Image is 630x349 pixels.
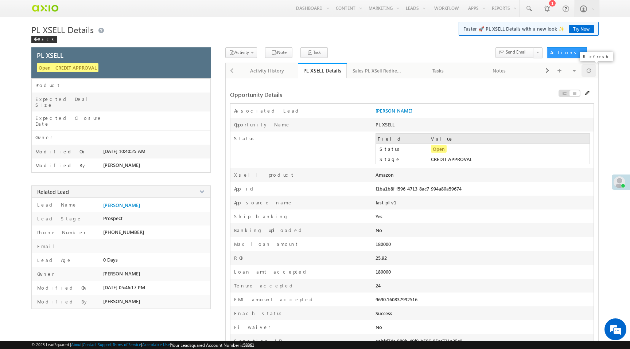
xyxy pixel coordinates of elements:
[230,132,376,142] label: Status
[234,213,289,219] label: Skip banking
[353,66,401,75] div: Sales PL XSell Redirection
[376,134,429,144] td: Field
[536,66,585,75] div: Documents
[506,49,526,55] span: Send Email
[376,172,506,182] div: Amazon
[469,63,530,78] a: Notes
[495,47,534,58] button: Send Email
[303,67,341,74] div: PL XSELL Details
[31,342,254,348] span: © 2025 LeadSquared | | | | |
[103,257,118,263] span: 0 Days
[378,146,431,152] label: Status
[37,63,98,72] span: Open - CREDIT APPROVAL
[35,229,86,235] label: Phone Number
[300,47,328,58] button: Task
[234,50,249,55] span: Activity
[429,134,590,144] td: Value
[31,36,57,43] div: Back
[103,202,140,208] a: [PERSON_NAME]
[569,25,594,33] a: Try Now
[234,282,295,289] label: Tenure accepted
[103,162,140,168] span: [PERSON_NAME]
[234,268,309,275] label: Loan amt accepted
[431,145,447,153] span: Open
[35,285,87,291] label: Modified On
[103,298,140,304] span: [PERSON_NAME]
[171,342,254,348] span: Your Leadsquared Account Number is
[376,185,506,196] div: f1ba1b8f-f596-4713-8ac7-994a80a59674
[9,67,133,218] textarea: Type your message and hit 'Enter'
[530,63,591,78] a: Documents
[234,185,256,192] label: App id
[31,24,94,35] span: PL XSELL Details
[103,215,122,221] span: Prospect
[35,271,54,277] label: Owner
[38,38,122,48] div: Chat with us now
[414,66,463,75] div: Tasks
[547,47,587,58] button: Actions
[31,2,59,15] img: Custom Logo
[35,96,103,108] label: Expected Deal Size
[37,51,63,60] span: PL XSELL
[376,338,506,348] div: aabfd74c-880b-49f0-b506-05cc731a25c9
[376,227,506,237] div: No
[35,201,77,208] label: Lead Name
[378,156,431,162] label: Stage
[376,107,412,114] a: [PERSON_NAME]
[583,54,610,59] p: Refresh
[347,63,408,78] a: Sales PL XSell Redirection
[550,49,579,56] div: Actions
[103,285,145,290] span: [DATE] 05:46:17 PM
[35,298,89,305] label: Modified By
[376,241,506,251] div: 180000
[265,47,292,58] button: Note
[234,227,304,233] label: Banking uploaded
[103,271,140,277] span: [PERSON_NAME]
[234,199,293,205] label: App source name
[376,199,506,209] div: fast_pl_v1
[234,241,299,247] label: Max loan amount
[35,115,103,127] label: Expected Closure Date
[376,121,506,132] div: PL XSELL
[376,296,506,306] div: 9690.160837992516
[234,310,284,316] label: Enach status
[376,324,506,334] div: No
[37,188,69,195] span: Related Lead
[103,148,145,154] span: [DATE] 10:40:25 AM
[83,342,112,347] a: Contact Support
[243,66,292,75] div: Activity History
[234,324,271,330] label: Fi waiver
[35,243,61,249] label: Email
[243,342,254,348] span: 58361
[120,4,137,21] div: Minimize live chat window
[376,310,506,320] div: Success
[463,25,594,32] span: Faster 🚀 PL XSELL Details with a new look ✨
[237,63,298,78] a: Activity History
[35,257,72,263] label: Lead Age
[225,47,257,58] button: Activity
[234,338,282,344] label: Sanction ID
[35,162,87,168] label: Modified By
[230,91,469,98] div: Opportunity Details
[142,342,170,347] a: Acceptable Use
[298,63,347,78] a: PL XSELL Details
[35,134,52,140] label: Owner
[99,224,132,234] em: Start Chat
[234,121,291,128] label: Opportunity Name
[234,296,315,302] label: EMI amount accepted
[234,255,245,261] label: ROI
[12,38,31,48] img: d_60004797649_company_0_60004797649
[376,213,506,223] div: Yes
[71,342,82,347] a: About
[376,282,506,293] div: 24
[35,149,86,154] label: Modified On
[408,63,469,78] a: Tasks
[35,82,61,88] label: Product
[376,255,506,265] div: 25.92
[103,229,144,235] span: [PHONE_NUMBER]
[35,215,82,221] label: Lead Stage
[376,268,506,279] div: 180000
[234,172,295,178] label: Xsell product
